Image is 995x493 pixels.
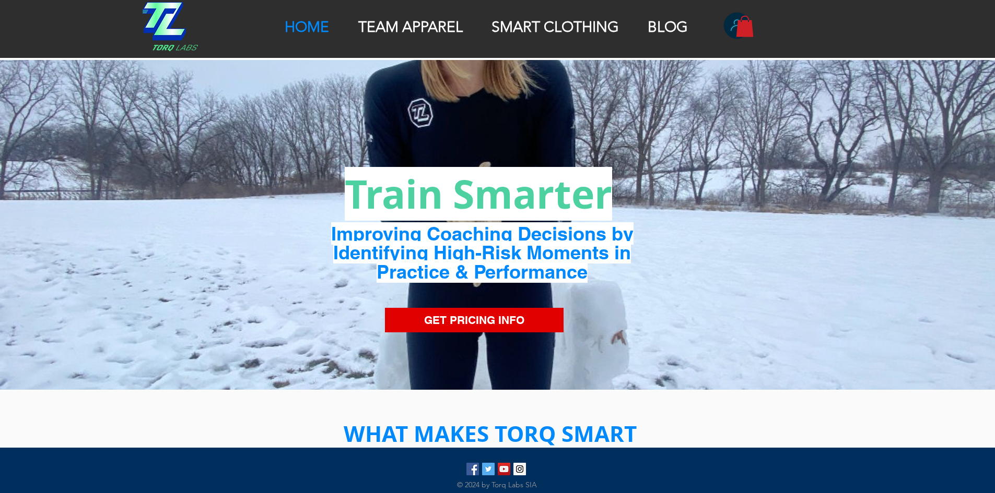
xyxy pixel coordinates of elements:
[279,18,334,36] p: HOME
[513,463,526,475] img: Torq_Labs Instagram
[385,308,564,332] a: GET PRICING INFO
[457,480,537,489] span: © 2024 by Torq Labs SIA
[482,463,495,475] img: Twitter Social Icon
[466,463,479,475] img: Facebook Social Icon
[498,463,510,475] img: YouTube Social Icon
[353,18,468,36] p: TEAM APPAREL
[344,418,637,479] span: WHAT MAKES TORQ SMART CLOTHING UNIQUE?
[271,17,344,34] a: HOME
[271,17,702,34] nav: Site
[344,17,477,34] a: TEAM APPAREL
[424,312,524,328] span: GET PRICING INFO
[642,18,693,36] p: BLOG
[486,18,624,36] p: SMART CLOTHING
[477,17,633,34] a: SMART CLOTHING
[331,222,634,283] span: Improving Coaching Decisions by Identifying High-Risk Moments in Practice & Performance
[143,2,198,51] img: TRANSPARENT TORQ LOGO.png
[466,463,526,475] ul: Social Bar
[634,17,702,34] a: BLOG
[345,167,612,221] span: Train Smarter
